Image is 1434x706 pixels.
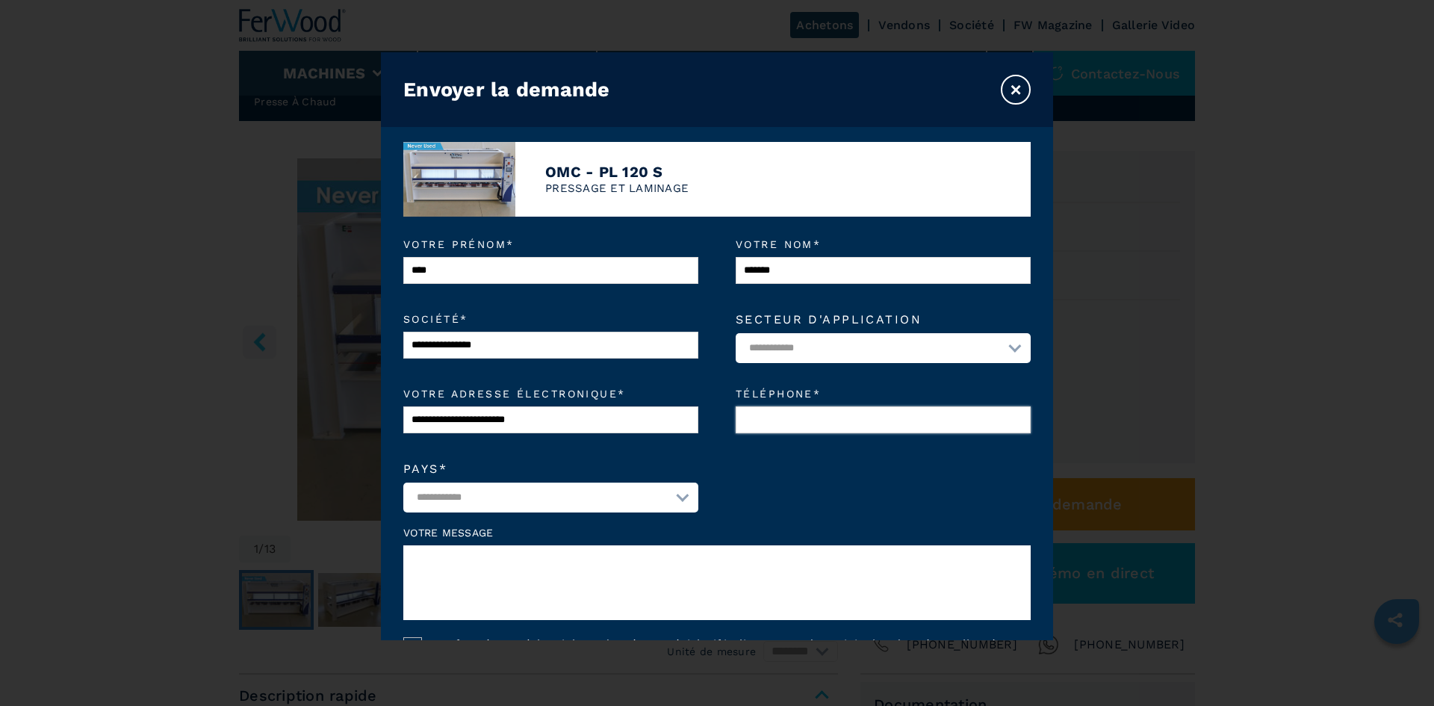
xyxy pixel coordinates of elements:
[736,257,1031,284] input: Votre nom*
[403,388,698,399] em: Votre adresse électronique
[545,181,689,196] p: PRESSAGE ET LAMINAGE
[736,406,1031,433] input: Téléphone*
[1001,75,1031,105] button: ×
[403,78,610,102] h3: Envoyer la demande
[403,463,698,475] label: Pays
[403,314,698,324] em: Société
[403,406,698,433] input: Votre adresse électronique*
[403,239,698,250] em: Votre prénom
[403,527,1031,538] label: Votre Message
[403,332,698,359] input: Société*
[736,239,1031,250] em: Votre nom
[403,257,698,284] input: Votre prénom*
[403,142,515,217] img: image
[736,314,1031,326] label: Secteur d'application
[545,163,689,181] h4: OMC - PL 120 S
[736,388,1031,399] em: Téléphone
